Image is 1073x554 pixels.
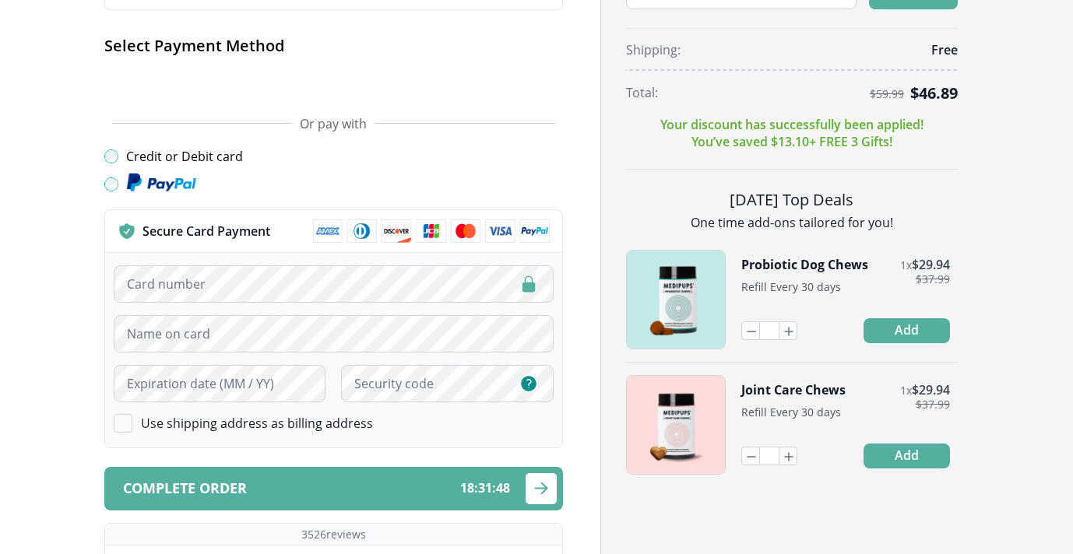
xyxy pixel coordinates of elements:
[741,381,846,398] button: Joint Care Chews
[626,41,681,58] span: Shipping:
[910,82,958,103] span: $ 46.89
[626,84,658,101] span: Total:
[741,279,841,294] span: Refill Every 30 days
[104,35,563,56] h2: Select Payment Method
[870,88,904,100] span: $ 59.99
[627,251,725,349] img: Probiotic Dog Chews
[123,481,247,496] span: Complete order
[864,444,950,468] button: Add
[741,405,841,419] span: Refill Every 30 days
[142,223,270,240] p: Secure Card Payment
[301,527,366,542] p: 3526 reviews
[912,381,950,398] span: $ 29.94
[916,273,950,286] span: $ 37.99
[626,188,958,211] h2: [DATE] Top Deals
[460,481,510,496] span: 18 : 31 : 48
[300,115,367,132] span: Or pay with
[900,258,912,272] span: 1 x
[741,256,868,273] button: Probiotic Dog Chews
[627,376,725,474] img: Joint Care Chews
[660,116,923,150] p: Your discount has successfully been applied! You’ve saved $ 13.10 + FREE 3 Gifts!
[313,219,550,243] img: payment methods
[104,68,563,100] iframe: Secure payment button frame
[141,415,373,432] label: Use shipping address as billing address
[104,467,563,510] button: Complete order18:31:48
[916,398,950,411] span: $ 37.99
[864,318,950,343] button: Add
[900,383,912,398] span: 1 x
[626,214,958,231] p: One time add-ons tailored for you!
[126,173,196,193] img: Paypal
[126,148,243,165] label: Credit or Debit card
[912,256,950,273] span: $ 29.94
[931,41,958,58] span: Free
